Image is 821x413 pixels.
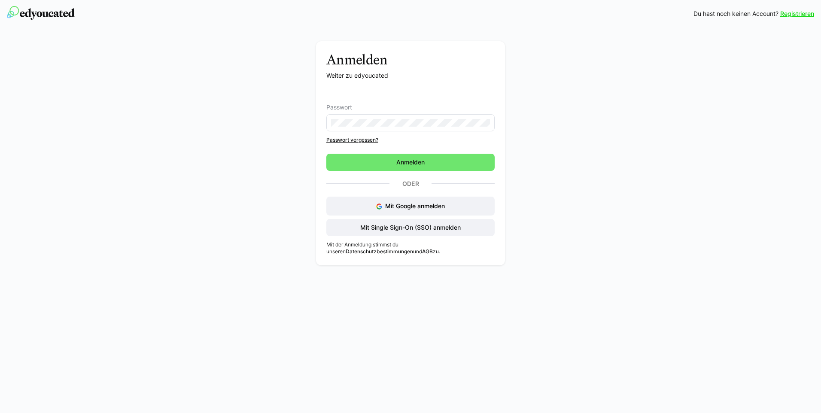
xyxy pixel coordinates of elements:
[326,71,495,80] p: Weiter zu edyoucated
[346,248,413,255] a: Datenschutzbestimmungen
[326,241,495,255] p: Mit der Anmeldung stimmst du unseren und zu.
[385,202,445,210] span: Mit Google anmelden
[326,197,495,216] button: Mit Google anmelden
[359,223,462,232] span: Mit Single Sign-On (SSO) anmelden
[326,104,352,111] span: Passwort
[693,9,778,18] span: Du hast noch keinen Account?
[7,6,75,20] img: edyoucated
[326,154,495,171] button: Anmelden
[422,248,433,255] a: AGB
[326,52,495,68] h3: Anmelden
[780,9,814,18] a: Registrieren
[326,219,495,236] button: Mit Single Sign-On (SSO) anmelden
[326,137,495,143] a: Passwort vergessen?
[389,178,432,190] p: Oder
[395,158,426,167] span: Anmelden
